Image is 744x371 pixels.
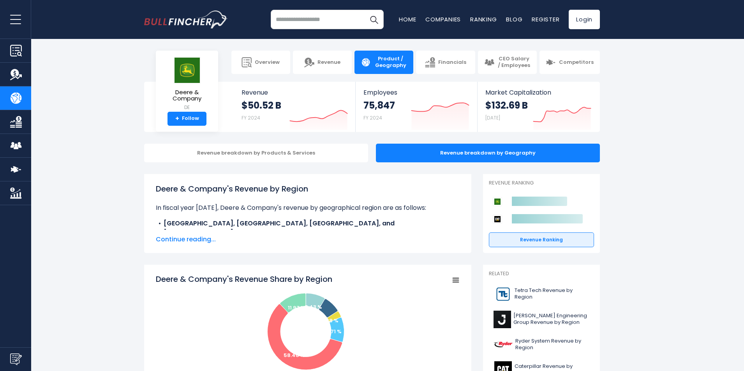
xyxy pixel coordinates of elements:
[539,51,600,74] a: Competitors
[489,334,594,355] a: Ryder System Revenue by Region
[321,317,339,324] text: 2.88 %
[438,59,466,66] span: Financials
[416,51,475,74] a: Financials
[489,283,594,305] a: Tetra Tech Revenue by Region
[354,51,413,74] a: Product / Geography
[494,311,511,328] img: J logo
[478,51,537,74] a: CEO Salary / Employees
[470,15,497,23] a: Ranking
[293,51,352,74] a: Revenue
[317,59,340,66] span: Revenue
[485,114,500,121] small: [DATE]
[305,303,322,311] text: 8.43 %
[489,232,594,247] a: Revenue Ranking
[515,338,589,351] span: Ryder System Revenue by Region
[363,114,382,121] small: FY 2024
[376,144,600,162] div: Revenue breakdown by Geography
[242,89,348,96] span: Revenue
[167,112,206,126] a: +Follow
[493,197,502,206] img: Deere & Company competitors logo
[156,183,460,195] h1: Deere & Company's Revenue by Region
[231,51,290,74] a: Overview
[234,82,356,132] a: Revenue $50.52 B FY 2024
[162,104,212,111] small: DE
[162,89,212,102] span: Deere & Company
[255,59,280,66] span: Overview
[156,235,460,244] span: Continue reading...
[363,89,469,96] span: Employees
[493,215,502,224] img: Caterpillar competitors logo
[363,99,395,111] strong: 75,847
[485,99,528,111] strong: $132.69 B
[559,59,594,66] span: Competitors
[242,114,260,121] small: FY 2024
[489,271,594,277] p: Related
[532,15,559,23] a: Register
[513,313,589,326] span: [PERSON_NAME] Engineering Group Revenue by Region
[242,99,281,111] strong: $50.52 B
[156,274,332,285] tspan: Deere & Company's Revenue Share by Region
[288,304,305,311] text: 11.97 %
[506,15,522,23] a: Blog
[164,219,395,237] b: [GEOGRAPHIC_DATA], [GEOGRAPHIC_DATA], [GEOGRAPHIC_DATA], and [GEOGRAPHIC_DATA]:
[494,285,512,303] img: TTEK logo
[144,144,368,162] div: Revenue breakdown by Products & Services
[489,309,594,330] a: [PERSON_NAME] Engineering Group Revenue by Region
[425,15,461,23] a: Companies
[156,219,460,237] li: $4.36 B
[156,203,460,213] p: In fiscal year [DATE], Deere & Company's revenue by geographical region are as follows:
[162,57,212,112] a: Deere & Company DE
[399,15,416,23] a: Home
[175,115,179,122] strong: +
[515,287,589,301] span: Tetra Tech Revenue by Region
[364,10,384,29] button: Search
[494,336,513,353] img: R logo
[374,56,407,69] span: Product / Geography
[485,89,591,96] span: Market Capitalization
[569,10,600,29] a: Login
[144,11,228,28] img: bullfincher logo
[489,180,594,186] p: Revenue Ranking
[144,11,228,28] a: Go to homepage
[284,352,305,359] text: 58.48 %
[356,82,477,132] a: Employees 75,847 FY 2024
[497,56,531,69] span: CEO Salary / Employees
[478,82,599,132] a: Market Capitalization $132.69 B [DATE]
[324,328,342,335] text: 10.71 %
